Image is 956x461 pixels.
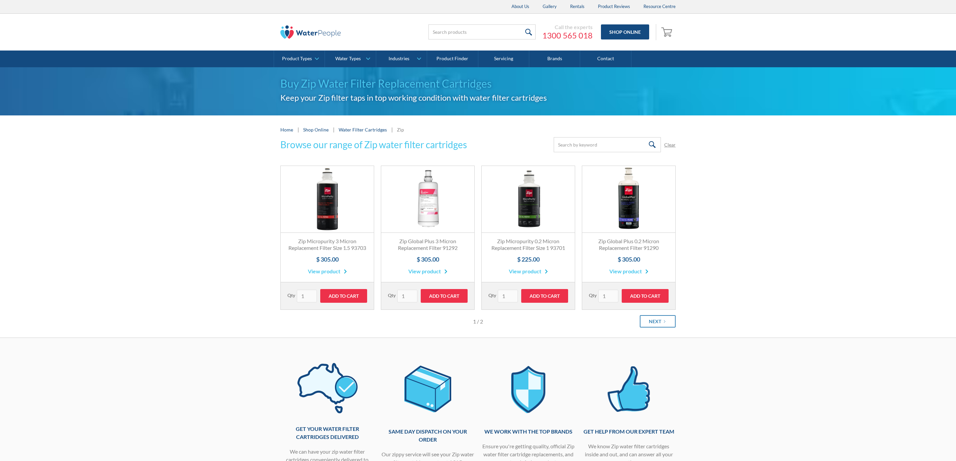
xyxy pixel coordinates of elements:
a: Brands [529,51,580,67]
a: Next Page [640,315,676,328]
a: Product Types [274,51,325,67]
h4: $ 305.00 [589,255,669,264]
a: Servicing [478,51,529,67]
label: Qty [589,292,597,299]
a: Water Types [325,51,375,67]
h3: Browse our range of Zip water filter cartridges [280,137,467,152]
a: Industries [376,51,427,67]
img: [zip water filter cartridges] Get your water filter cartridges delivered [297,358,358,418]
h4: We work with the top brands [481,428,575,436]
a: View product [308,267,347,275]
h2: Keep your Zip filter taps in top working condition with water filter cartridges [280,92,676,104]
input: Add to Cart [320,289,367,303]
div: | [296,125,300,133]
a: View product [609,267,648,275]
form: Email Form [554,137,676,152]
div: Product Types [282,56,312,62]
input: Search by keyword [554,137,661,152]
h4: Same day dispatch on your order [381,428,475,444]
label: Qty [287,292,295,299]
a: View product [509,267,548,275]
h3: Zip Micropurity 3 Micron Replacement Filter Size 1.5 93703 [287,238,367,252]
img: [zip water filter cartridges] Same day dispatch on your order [397,358,459,421]
div: Water Types [335,56,361,62]
div: Industries [389,56,409,62]
img: [zip water filter cartridges] Get help from our expert team [598,358,660,421]
img: [Zip water filter cartridges] We work with the top brands [498,358,559,421]
a: Home [280,126,293,133]
input: Add to Cart [622,289,669,303]
input: Add to Cart [521,289,568,303]
a: Open empty cart [660,24,676,40]
a: Water Filter Cartridges [339,127,387,132]
a: Clear [664,141,676,148]
h4: $ 305.00 [388,255,468,264]
label: Qty [488,292,496,299]
input: Search products [428,24,536,39]
img: The Water People [280,25,341,39]
label: Qty [388,292,396,299]
div: | [332,125,335,133]
a: Shop Online [303,126,329,133]
h4: Get your water filter cartridges delivered [280,425,374,441]
input: Add to Cart [421,289,468,303]
h4: $ 305.00 [287,255,367,264]
a: View product [408,267,448,275]
h3: Zip Global Plus 0.2 Micron Replacement Filter 91290 [589,238,669,252]
div: Next [649,318,661,325]
a: Product Finder [427,51,478,67]
h4: $ 225.00 [488,255,568,264]
div: List [280,310,676,328]
div: Call the experts [542,24,593,30]
div: Zip [397,126,404,133]
h1: Buy Zip Water Filter Replacement Cartridges [280,76,676,92]
div: | [390,125,394,133]
h3: Zip Global Plus 3 Micron Replacement Filter 91292 [388,238,468,252]
a: Shop Online [601,24,649,39]
a: Contact [580,51,631,67]
h4: Get help from our expert team [582,428,676,436]
a: 1300 565 018 [542,30,593,40]
h3: Zip Micropurity 0.2 Micron Replacement Filter Size 1 93701 [488,238,568,252]
img: shopping cart [661,26,674,37]
div: Page 1 of 2 [414,317,542,326]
